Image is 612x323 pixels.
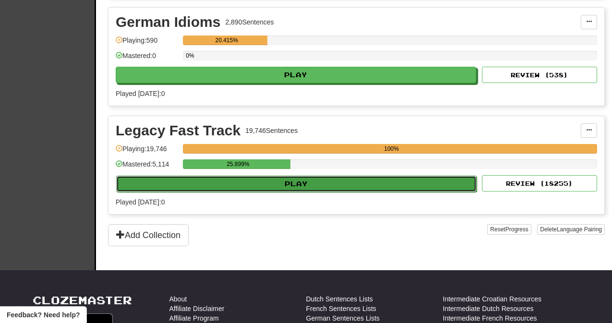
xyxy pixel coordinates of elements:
[33,294,132,306] a: Clozemaster
[116,123,240,138] div: Legacy Fast Track
[169,304,225,313] a: Affiliate Disclaimer
[225,17,274,27] div: 2,890 Sentences
[116,67,476,83] button: Play
[306,294,373,304] a: Dutch Sentences Lists
[169,313,219,323] a: Affiliate Program
[482,175,597,191] button: Review (18255)
[186,144,597,154] div: 100%
[306,313,380,323] a: German Sentences Lists
[245,126,298,135] div: 19,746 Sentences
[108,224,189,246] button: Add Collection
[443,304,534,313] a: Intermediate Dutch Resources
[116,15,220,29] div: German Idioms
[537,224,605,235] button: DeleteLanguage Pairing
[487,224,531,235] button: ResetProgress
[557,226,602,233] span: Language Pairing
[186,36,267,45] div: 20.415%
[116,176,477,192] button: Play
[116,198,165,206] span: Played [DATE]: 0
[505,226,528,233] span: Progress
[306,304,376,313] a: French Sentences Lists
[116,144,178,160] div: Playing: 19,746
[7,310,80,320] span: Open feedback widget
[482,67,597,83] button: Review (538)
[116,159,178,175] div: Mastered: 5,114
[116,51,178,67] div: Mastered: 0
[443,294,541,304] a: Intermediate Croatian Resources
[443,313,537,323] a: Intermediate French Resources
[116,36,178,51] div: Playing: 590
[116,90,165,97] span: Played [DATE]: 0
[186,159,290,169] div: 25.899%
[169,294,187,304] a: About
